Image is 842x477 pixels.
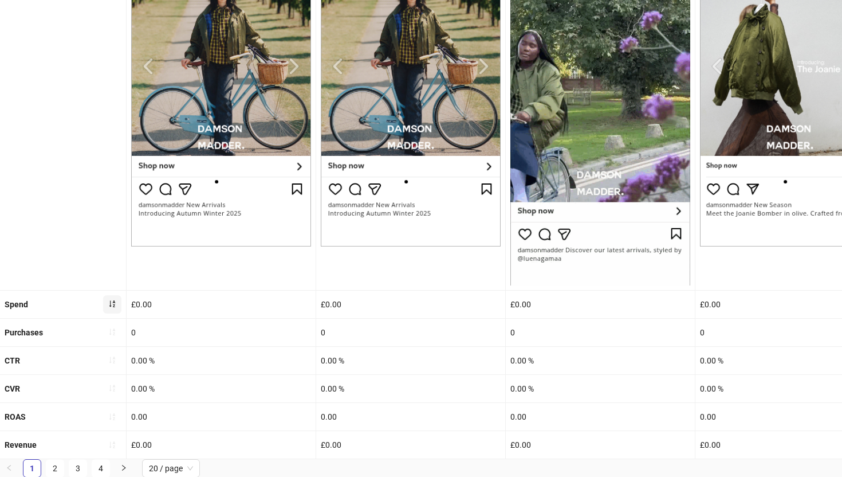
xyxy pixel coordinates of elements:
[127,403,316,431] div: 0.00
[92,460,109,477] a: 4
[5,300,28,309] b: Spend
[316,403,505,431] div: 0.00
[23,460,41,477] a: 1
[506,431,695,459] div: £0.00
[5,440,37,449] b: Revenue
[5,356,20,365] b: CTR
[108,441,116,449] span: sort-ascending
[127,347,316,374] div: 0.00 %
[506,347,695,374] div: 0.00 %
[5,412,26,421] b: ROAS
[506,375,695,402] div: 0.00 %
[506,291,695,318] div: £0.00
[127,375,316,402] div: 0.00 %
[5,384,20,393] b: CVR
[127,431,316,459] div: £0.00
[108,384,116,392] span: sort-ascending
[69,460,86,477] a: 3
[506,403,695,431] div: 0.00
[46,460,64,477] a: 2
[316,375,505,402] div: 0.00 %
[108,413,116,421] span: sort-ascending
[316,291,505,318] div: £0.00
[316,319,505,346] div: 0
[127,291,316,318] div: £0.00
[149,460,193,477] span: 20 / page
[108,356,116,364] span: sort-ascending
[108,300,116,308] span: sort-ascending
[127,319,316,346] div: 0
[506,319,695,346] div: 0
[6,464,13,471] span: left
[120,464,127,471] span: right
[316,347,505,374] div: 0.00 %
[108,328,116,336] span: sort-ascending
[316,431,505,459] div: £0.00
[5,328,43,337] b: Purchases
